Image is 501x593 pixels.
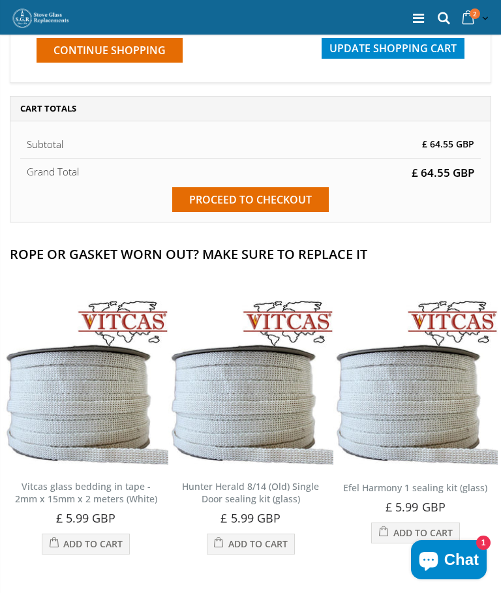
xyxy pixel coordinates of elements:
span: 2 [470,8,480,19]
input: Proceed to checkout [172,187,329,212]
span: £ 64.55 GBP [422,138,474,150]
span: Update Shopping Cart [329,41,457,55]
a: Hunter Herald 8/14 (Old) Single Door sealing kit (glass) [182,480,319,505]
span: Continue Shopping [53,43,166,57]
span: £ 64.55 GBP [412,165,474,180]
span: Add to Cart [228,538,288,550]
img: Vitcas stove glass bedding in tape [3,300,168,465]
a: Menu [413,9,424,27]
span: Add to Cart [393,526,453,539]
img: Vitcas stove glass bedding in tape [168,300,333,465]
button: Add to Cart [42,534,130,555]
h2: Rope Or Gasket Worn Out? Make Sure To Replace It [10,245,491,263]
button: Add to Cart [371,523,459,543]
span: £ 5.99 GBP [56,510,116,526]
a: 2 [458,6,491,31]
inbox-online-store-chat: Shopify online store chat [407,540,491,583]
button: Add to Cart [207,534,295,555]
strong: Grand Total [27,165,79,178]
span: £ 5.99 GBP [220,510,281,526]
a: Continue Shopping [37,38,183,63]
a: Vitcas glass bedding in tape - 2mm x 15mm x 2 meters (White) [15,480,157,505]
img: Stove Glass Replacement [12,8,70,29]
button: Update Shopping Cart [322,38,464,59]
a: Efel Harmony 1 sealing kit (glass) [343,481,487,494]
span: £ 5.99 GBP [386,499,446,515]
img: Vitcas stove glass bedding in tape [333,300,498,465]
span: Subtotal [27,138,63,151]
span: Add to Cart [63,538,123,550]
span: Cart Totals [20,102,76,114]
